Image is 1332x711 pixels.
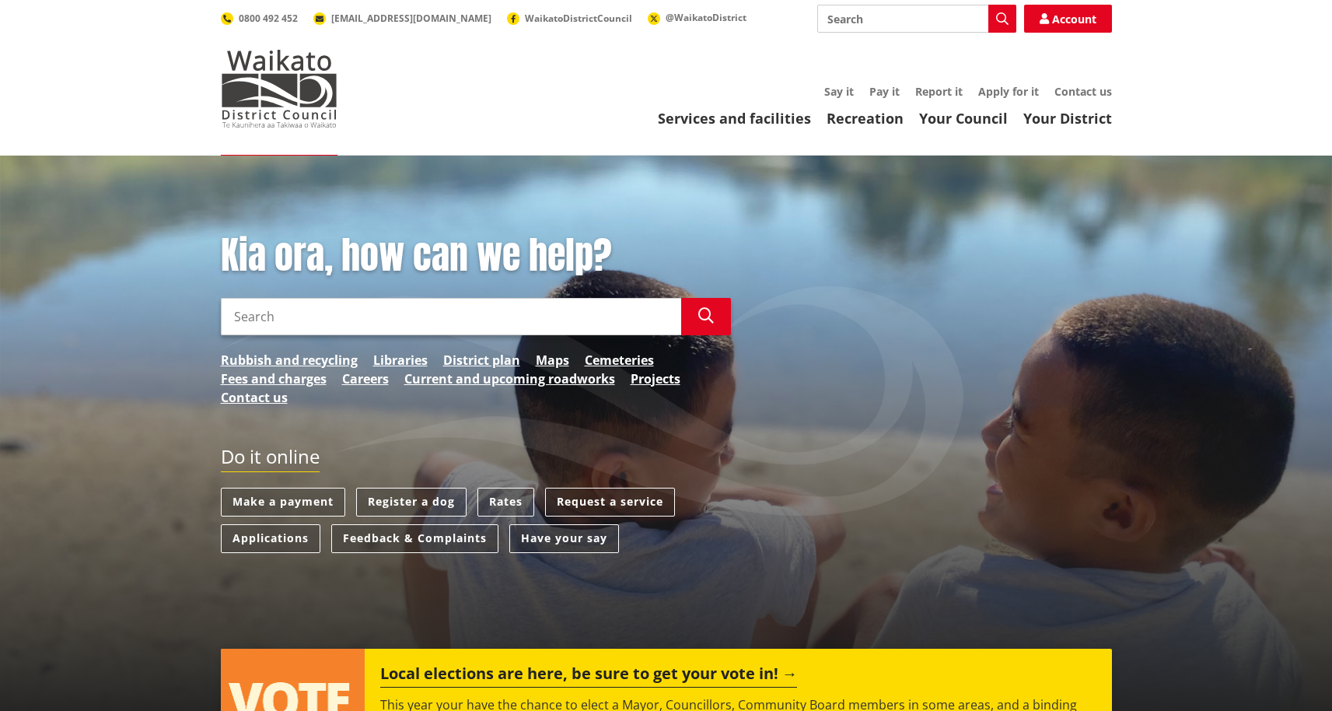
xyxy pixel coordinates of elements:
[342,370,389,388] a: Careers
[239,12,298,25] span: 0800 492 452
[313,12,491,25] a: [EMAIL_ADDRESS][DOMAIN_NAME]
[380,664,797,688] h2: Local elections are here, be sure to get your vote in!
[658,109,811,128] a: Services and facilities
[221,446,320,473] h2: Do it online
[221,298,681,335] input: Search input
[507,12,632,25] a: WaikatoDistrictCouncil
[331,524,498,553] a: Feedback & Complaints
[525,12,632,25] span: WaikatoDistrictCouncil
[221,524,320,553] a: Applications
[978,84,1039,99] a: Apply for it
[919,109,1008,128] a: Your Council
[536,351,569,370] a: Maps
[1054,84,1112,99] a: Contact us
[477,488,534,517] a: Rates
[631,370,680,388] a: Projects
[824,84,854,99] a: Say it
[666,11,746,24] span: @WaikatoDistrict
[221,351,358,370] a: Rubbish and recycling
[221,388,288,407] a: Contact us
[915,84,963,99] a: Report it
[373,351,428,370] a: Libraries
[585,351,654,370] a: Cemeteries
[404,370,615,388] a: Current and upcoming roadworks
[1024,5,1112,33] a: Account
[221,50,337,128] img: Waikato District Council - Te Kaunihera aa Takiwaa o Waikato
[221,233,731,278] h1: Kia ora, how can we help?
[648,11,746,24] a: @WaikatoDistrict
[509,524,619,553] a: Have your say
[356,488,467,517] a: Register a dog
[869,84,900,99] a: Pay it
[221,370,327,388] a: Fees and charges
[827,109,904,128] a: Recreation
[221,488,345,517] a: Make a payment
[221,12,298,25] a: 0800 492 452
[331,12,491,25] span: [EMAIL_ADDRESS][DOMAIN_NAME]
[1023,109,1112,128] a: Your District
[443,351,520,370] a: District plan
[545,488,675,517] a: Request a service
[817,5,1016,33] input: Search input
